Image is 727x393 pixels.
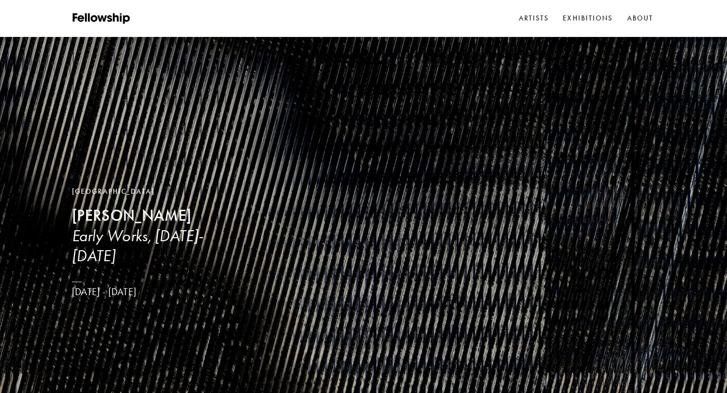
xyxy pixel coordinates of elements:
div: [GEOGRAPHIC_DATA] [72,186,242,197]
a: Exhibitions [561,11,615,26]
a: [GEOGRAPHIC_DATA][PERSON_NAME]Early Works, [DATE]-[DATE][DATE] - [DATE] [72,186,242,298]
b: [PERSON_NAME] [72,206,191,225]
p: [DATE] - [DATE] [72,286,242,298]
h3: Early Works, [DATE]-[DATE] [72,226,242,266]
a: About [625,11,656,26]
a: Artists [517,11,551,26]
